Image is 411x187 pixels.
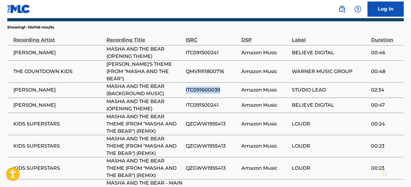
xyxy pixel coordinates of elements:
[371,142,401,150] span: 00:23
[186,30,238,44] div: ISRC
[371,165,401,172] span: 00:23
[106,98,183,112] span: MASHA AND THE BEAR (OPENING THEME)
[106,135,183,157] span: MASHA AND THE BEAR THEME (FROM "MASHA AND THE BEAR") (REMIX)
[186,142,238,150] span: QZGWW1955413
[106,83,183,97] span: MASHA AND THE BEAR (BACKGROUND MUSIC)
[352,3,364,15] div: Help
[241,102,289,109] span: Amazon Music
[292,68,368,75] span: WARNER MUSIC GROUP
[7,25,54,30] p: Showing 1 - 10 of 46 results
[186,165,238,172] span: QZGWW1955413
[106,61,183,82] span: [PERSON_NAME]'S THEME (FROM "MASHA AND THE BEAR")
[186,49,238,56] span: ITC091500241
[13,86,103,94] span: [PERSON_NAME]
[106,157,183,179] span: MASHA AND THE BEAR THEME (FROM "MASHA AND THE BEAR") (REMIX)
[336,3,348,15] a: Public Search
[186,102,238,109] span: ITC091500241
[338,5,346,13] img: search
[292,120,368,128] span: LOUDR
[241,68,289,75] span: Amazon Music
[367,2,404,17] a: Log In
[292,102,368,109] span: BELIEVE DIGITAL
[13,165,103,172] span: KIDS SUPERSTARS
[292,142,368,150] span: LOUDR
[13,30,103,44] div: Recording Artist
[13,142,103,150] span: KIDS SUPERSTARS
[241,49,289,56] span: Amazon Music
[371,30,401,44] div: Duration
[13,68,103,75] span: THE COUNTDOWN KIDS
[241,30,289,44] div: DSP
[106,113,183,135] span: MASHA AND THE BEAR THEME (FROM "MASHA AND THE BEAR") (REMIX)
[371,49,401,56] span: 00:46
[241,165,289,172] span: Amazon Music
[13,49,103,56] span: [PERSON_NAME]
[292,49,368,56] span: BELIEVE DIGITAL
[354,5,361,13] img: help
[186,68,238,75] span: QMVRR1800716
[371,120,401,128] span: 00:24
[292,86,368,94] span: STUDIO LEAD
[371,68,401,75] span: 00:48
[241,120,289,128] span: Amazon Music
[13,120,103,128] span: KIDS SUPERSTARS
[381,158,411,187] div: Widget de chat
[7,5,31,13] img: MLC Logo
[381,158,411,187] iframe: Chat Widget
[241,142,289,150] span: Amazon Music
[371,86,401,94] span: 02:34
[383,164,386,182] div: Arrastar
[371,102,401,109] span: 00:47
[292,30,368,44] div: Label
[106,30,183,44] div: Recording Title
[241,86,289,94] span: Amazon Music
[292,165,368,172] span: LOUDR
[106,45,183,60] span: MASHA AND THE BEAR (OPENING THEME)
[13,102,103,109] span: [PERSON_NAME]
[186,86,238,94] span: ITC091600039
[186,120,238,128] span: QZGWW1955413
